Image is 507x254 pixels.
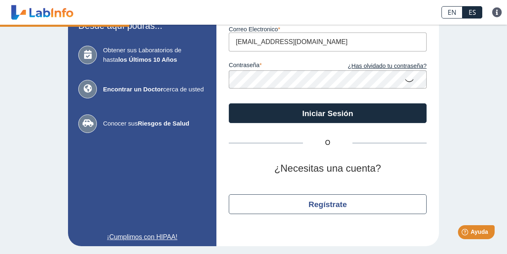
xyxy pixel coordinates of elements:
[103,85,206,94] span: cerca de usted
[229,62,328,71] label: contraseña
[138,120,189,127] b: Riesgos de Salud
[229,163,427,175] h2: ¿Necesitas una cuenta?
[103,46,206,64] span: Obtener sus Laboratorios de hasta
[303,138,352,148] span: O
[441,6,462,19] a: EN
[118,56,177,63] b: los Últimos 10 Años
[229,26,427,33] label: Correo Electronico
[78,21,206,31] h3: Desde aquí podrás...
[103,119,206,128] span: Conocer sus
[328,62,427,71] a: ¿Has olvidado tu contraseña?
[103,86,163,93] b: Encontrar un Doctor
[78,232,206,242] a: ¡Cumplimos con HIPAA!
[229,194,427,214] button: Regístrate
[229,103,427,123] button: Iniciar Sesión
[434,222,498,245] iframe: Help widget launcher
[462,6,482,19] a: ES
